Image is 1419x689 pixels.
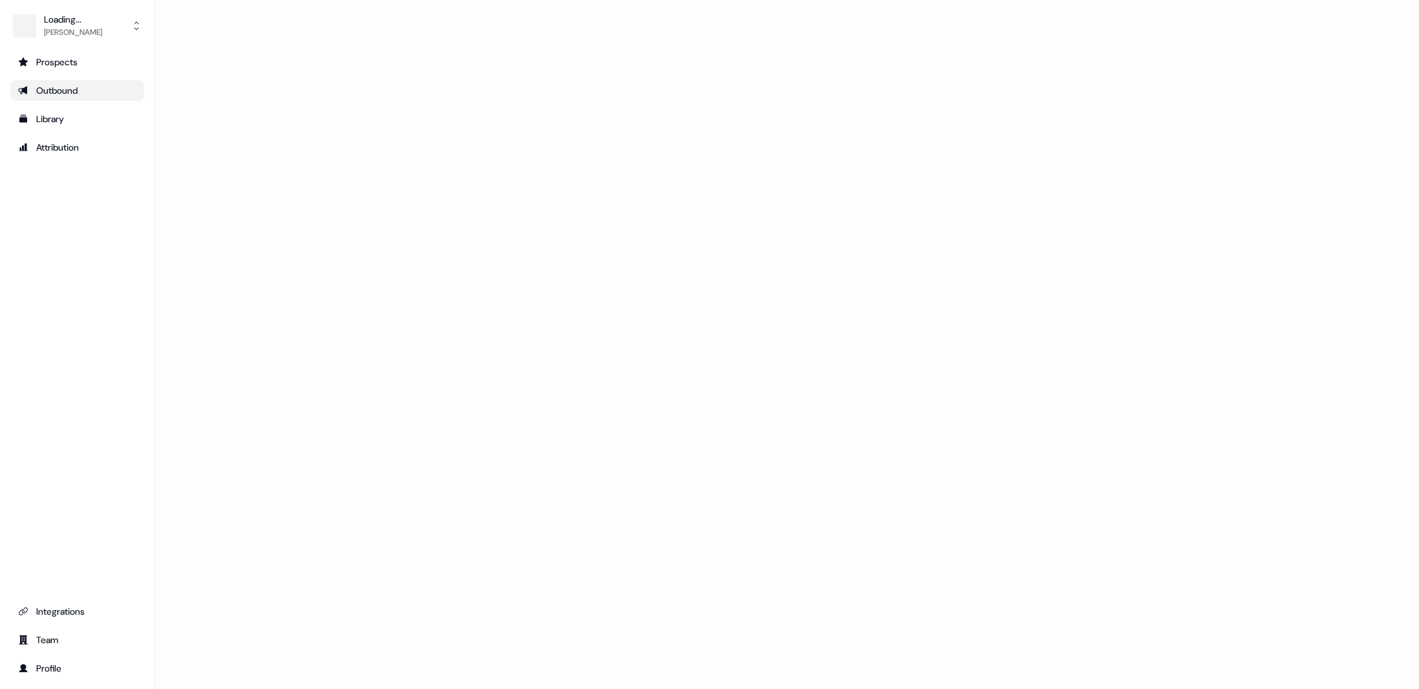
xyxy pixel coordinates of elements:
div: Library [18,112,136,125]
div: Loading... [44,13,102,26]
div: [PERSON_NAME] [44,26,102,39]
div: Integrations [18,605,136,618]
div: Attribution [18,141,136,154]
div: Team [18,633,136,646]
a: Go to templates [10,109,144,129]
a: Go to attribution [10,137,144,158]
div: Outbound [18,84,136,97]
div: Prospects [18,56,136,69]
a: Go to profile [10,658,144,679]
a: Go to integrations [10,601,144,622]
a: Go to team [10,630,144,650]
a: Go to outbound experience [10,80,144,101]
div: Profile [18,662,136,675]
a: Go to prospects [10,52,144,72]
button: Loading...[PERSON_NAME] [10,10,144,41]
